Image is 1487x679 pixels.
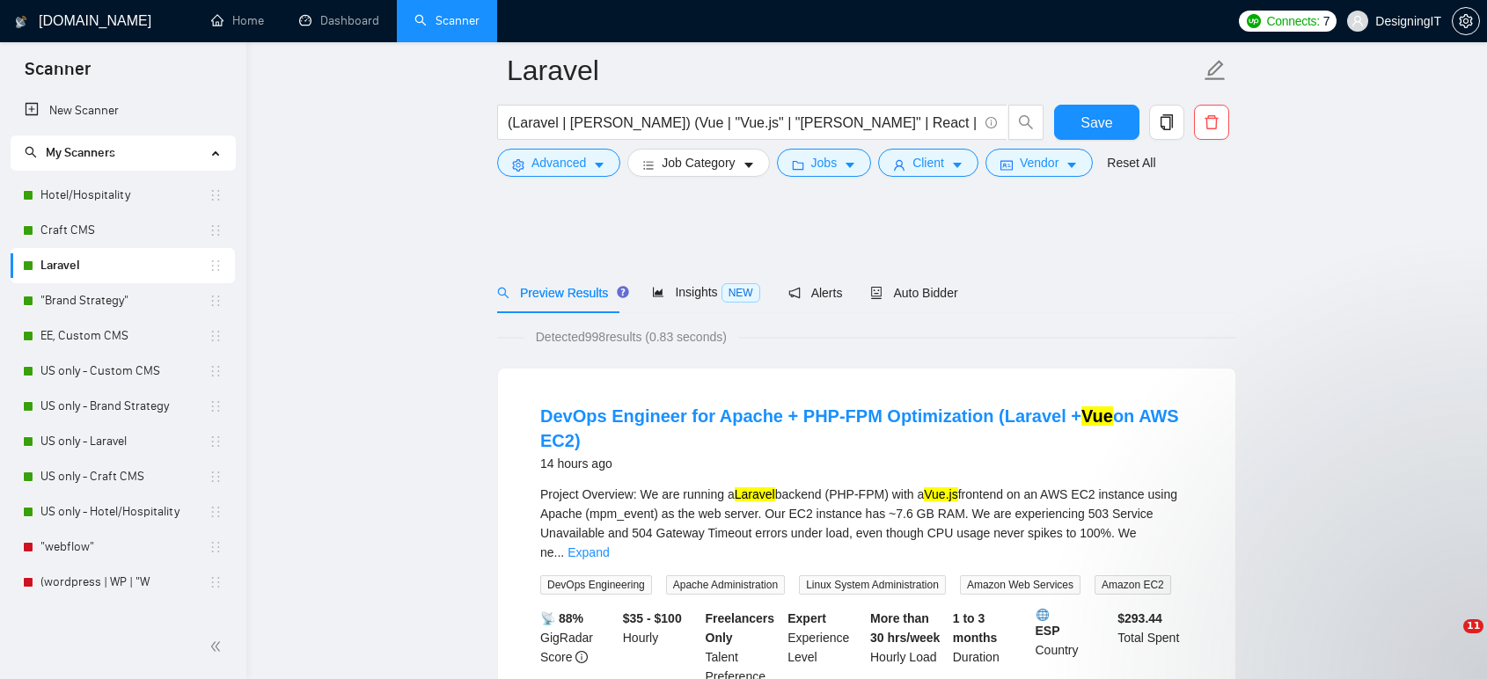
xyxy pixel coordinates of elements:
[11,178,235,213] li: Hotel/Hospitality
[985,117,997,128] span: info-circle
[1453,14,1479,28] span: setting
[11,494,235,529] li: US only - Hotel/Hospitality
[40,565,209,600] a: (wordpress | WP | "W
[1054,105,1139,140] button: Save
[706,611,775,645] b: Freelancers Only
[1266,11,1319,31] span: Connects:
[735,487,775,501] mark: Laravel
[912,153,944,172] span: Client
[209,329,223,343] span: holder
[40,494,209,529] a: US only - Hotel/Hospitality
[788,286,843,300] span: Alerts
[414,13,480,28] a: searchScanner
[1247,14,1261,28] img: upwork-logo.png
[777,149,872,177] button: folderJobscaret-down
[209,434,223,449] span: holder
[743,158,755,172] span: caret-down
[40,354,209,389] a: US only - Custom CMS
[209,399,223,413] span: holder
[787,611,826,625] b: Expert
[11,389,235,424] li: US only - Brand Strategy
[924,487,957,501] mark: Vue.js
[211,13,264,28] a: homeHome
[497,286,624,300] span: Preview Results
[209,364,223,378] span: holder
[792,158,804,172] span: folder
[40,318,209,354] a: EE, Custom CMS
[1000,158,1013,172] span: idcard
[25,146,37,158] span: search
[540,406,1179,450] a: DevOps Engineer for Apache + PHP-FPM Optimization (Laravel +Vueon AWS EC2)
[209,470,223,484] span: holder
[1117,611,1162,625] b: $ 293.44
[11,565,235,600] li: (wordpress | WP | "W
[870,287,883,299] span: robot
[1081,406,1113,426] mark: Vue
[512,158,524,172] span: setting
[1020,153,1058,172] span: Vendor
[209,223,223,237] span: holder
[870,286,957,300] span: Auto Bidder
[40,283,209,318] a: "Brand Strategy"
[951,158,963,172] span: caret-down
[540,485,1193,562] div: Project Overview: We are running a backend (PHP-FPM) with a frontend on an AWS EC2 instance using...
[11,93,235,128] li: New Scanner
[960,575,1080,595] span: Amazon Web Services
[811,153,838,172] span: Jobs
[623,611,682,625] b: $35 - $100
[878,149,978,177] button: userClientcaret-down
[40,389,209,424] a: US only - Brand Strategy
[1463,619,1483,633] span: 11
[11,248,235,283] li: Laravel
[627,149,769,177] button: barsJob Categorycaret-down
[11,283,235,318] li: "Brand Strategy"
[40,529,209,565] a: "webflow"
[11,529,235,565] li: "webflow"
[25,93,221,128] a: New Scanner
[1037,609,1049,621] img: 🌐
[299,13,379,28] a: dashboardDashboard
[1036,609,1111,638] b: ESP
[985,149,1093,177] button: idcardVendorcaret-down
[1149,105,1184,140] button: copy
[953,611,998,645] b: 1 to 3 months
[11,318,235,354] li: EE, Custom CMS
[40,248,209,283] a: Laravel
[40,178,209,213] a: Hotel/Hospitality
[15,8,27,36] img: logo
[799,575,946,595] span: Linux System Administration
[40,424,209,459] a: US only - Laravel
[554,545,565,559] span: ...
[11,354,235,389] li: US only - Custom CMS
[209,259,223,273] span: holder
[524,327,739,347] span: Detected 998 results (0.83 seconds)
[497,149,620,177] button: settingAdvancedcaret-down
[540,575,652,595] span: DevOps Engineering
[11,459,235,494] li: US only - Craft CMS
[209,638,227,655] span: double-left
[531,153,586,172] span: Advanced
[642,158,655,172] span: bars
[662,153,735,172] span: Job Category
[788,287,801,299] span: notification
[652,285,759,299] span: Insights
[844,158,856,172] span: caret-down
[209,294,223,308] span: holder
[540,453,1193,474] div: 14 hours ago
[1009,114,1043,130] span: search
[1095,575,1171,595] span: Amazon EC2
[508,112,978,134] input: Search Freelance Jobs...
[1107,153,1155,172] a: Reset All
[46,145,115,160] span: My Scanners
[1452,14,1480,28] a: setting
[540,611,583,625] b: 📡 88%
[1452,7,1480,35] button: setting
[893,158,905,172] span: user
[11,424,235,459] li: US only - Laravel
[1066,158,1078,172] span: caret-down
[497,287,509,299] span: search
[615,284,631,300] div: Tooltip anchor
[209,505,223,519] span: holder
[209,575,223,589] span: holder
[1008,105,1044,140] button: search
